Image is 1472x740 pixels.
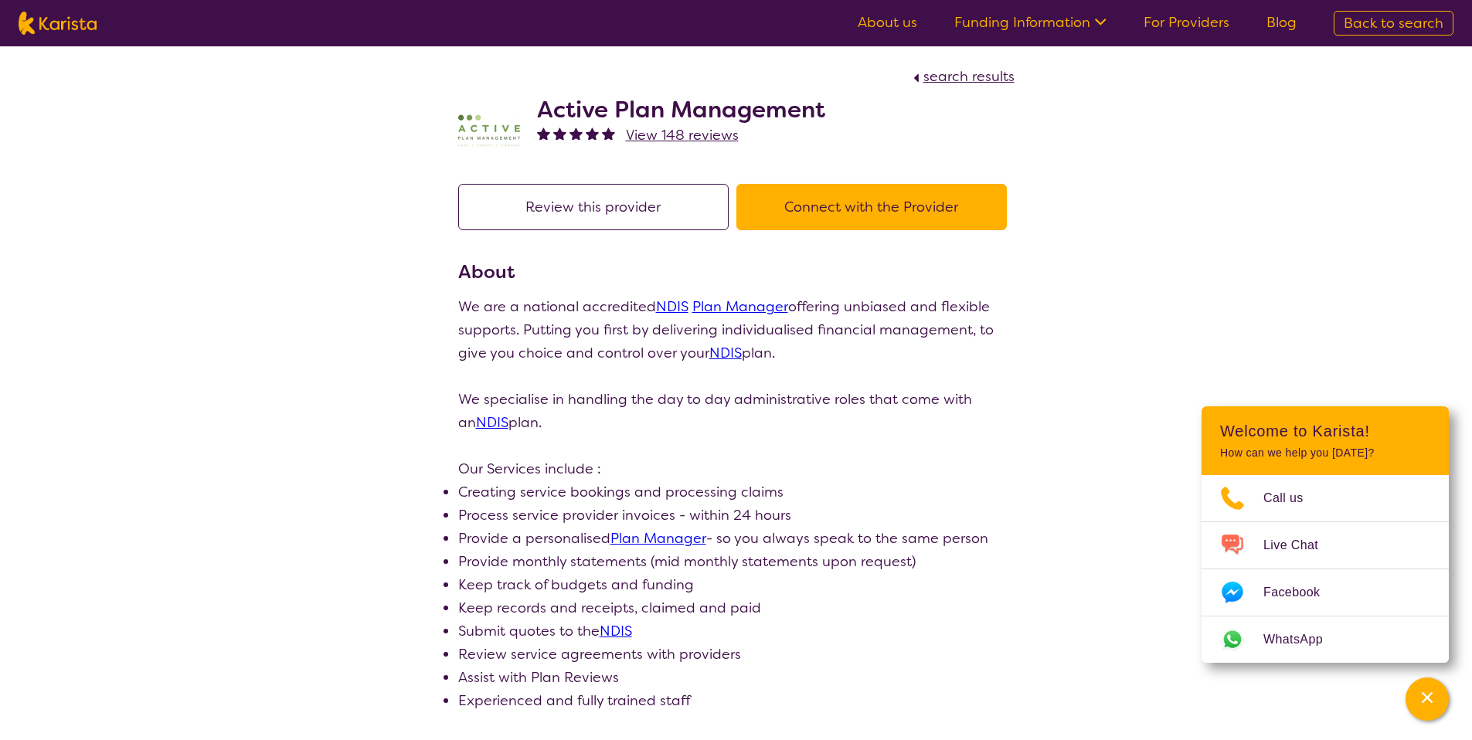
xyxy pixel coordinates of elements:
a: Blog [1266,13,1297,32]
li: Process service provider invoices - within 24 hours [458,504,1015,527]
a: NDIS [656,297,688,316]
li: Provide a personalised - so you always speak to the same person [458,527,1015,550]
a: Web link opens in a new tab. [1202,616,1449,663]
a: Review this provider [458,198,736,216]
h3: About [458,258,1015,286]
li: Creating service bookings and processing claims [458,480,1015,504]
a: View 148 reviews [626,124,739,147]
button: Connect with the Provider [736,184,1007,230]
ul: Choose channel [1202,475,1449,663]
img: fullstar [537,127,550,140]
p: Our Services include : [458,457,1015,480]
a: NDIS [476,413,508,432]
img: fullstar [569,127,583,140]
li: Review service agreements with providers [458,643,1015,666]
span: View 148 reviews [626,126,739,144]
img: fullstar [602,127,615,140]
img: Karista logo [19,12,97,35]
h2: Welcome to Karista! [1220,422,1430,440]
p: How can we help you [DATE]? [1220,446,1430,460]
a: NDIS [600,622,632,640]
img: fullstar [586,127,599,140]
span: Live Chat [1263,534,1337,557]
a: Plan Manager [692,297,788,316]
p: We are a national accredited offering unbiased and flexible supports. Putting you first by delive... [458,295,1015,365]
span: WhatsApp [1263,628,1341,651]
li: Assist with Plan Reviews [458,666,1015,689]
span: Facebook [1263,581,1338,604]
li: Keep track of budgets and funding [458,573,1015,596]
a: Back to search [1334,11,1453,36]
button: Channel Menu [1406,677,1449,721]
img: pypzb5qm7jexfhutod0x.png [458,100,520,161]
li: Experienced and fully trained staff [458,689,1015,712]
a: About us [858,13,917,32]
img: fullstar [553,127,566,140]
a: Connect with the Provider [736,198,1015,216]
span: search results [923,67,1015,86]
button: Review this provider [458,184,729,230]
h2: Active Plan Management [537,96,825,124]
a: Plan Manager [610,529,706,548]
span: Call us [1263,487,1322,510]
a: NDIS [709,344,742,362]
a: search results [909,67,1015,86]
a: For Providers [1144,13,1229,32]
li: Submit quotes to the [458,619,1015,643]
a: Funding Information [954,13,1107,32]
p: We specialise in handling the day to day administrative roles that come with an plan. [458,388,1015,434]
div: Channel Menu [1202,406,1449,663]
span: Back to search [1344,14,1443,32]
li: Provide monthly statements (mid monthly statements upon request) [458,550,1015,573]
li: Keep records and receipts, claimed and paid [458,596,1015,619]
